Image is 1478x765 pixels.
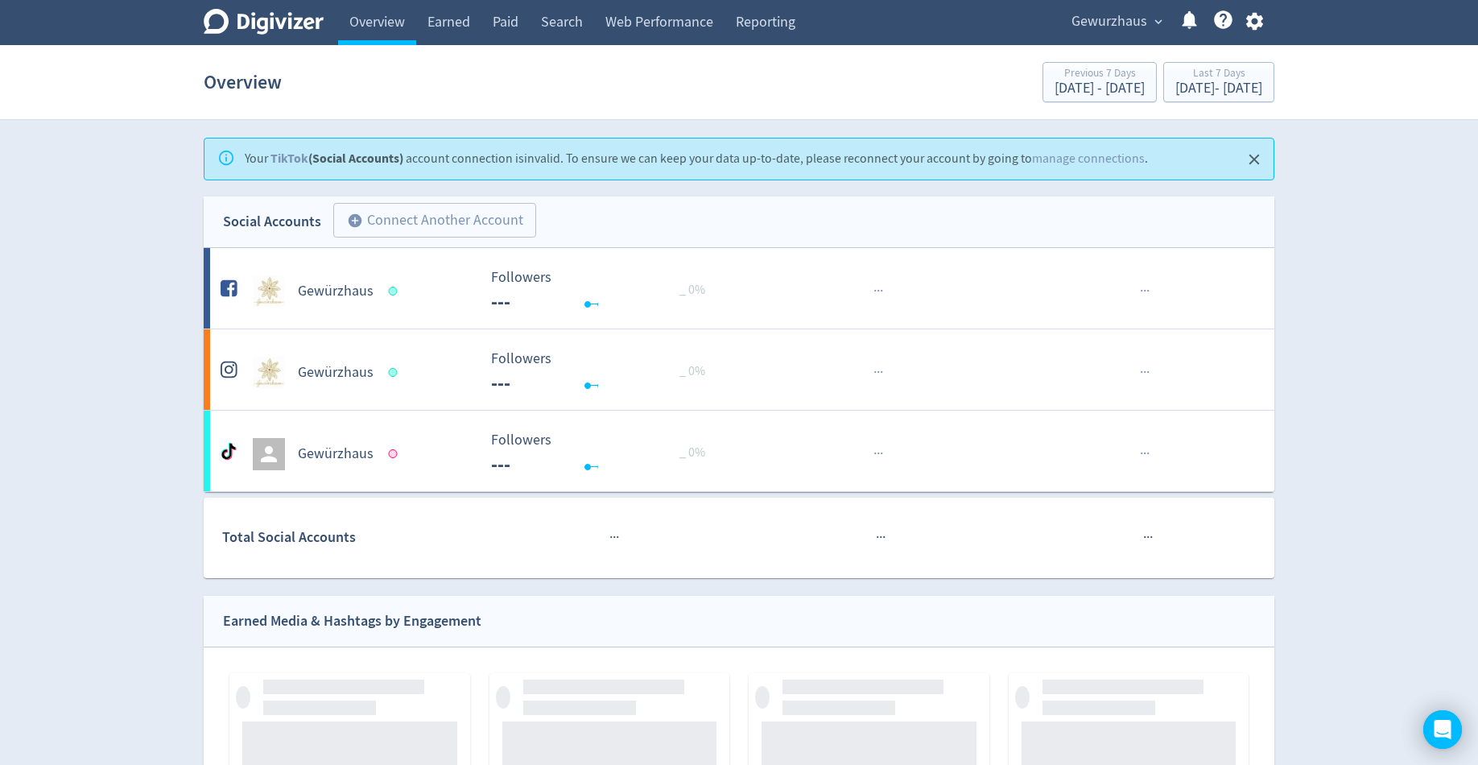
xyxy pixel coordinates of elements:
span: _ 0% [679,363,705,379]
div: [DATE] - [DATE] [1055,81,1145,96]
h1: Overview [204,56,282,108]
span: · [877,362,880,382]
span: · [882,527,886,548]
span: Data last synced: 25 Aug 2025, 1:02am (AEST) [389,368,403,377]
h5: Gewürzhaus [298,445,374,464]
span: · [880,281,883,301]
h5: Gewürzhaus [298,363,374,382]
span: · [877,281,880,301]
svg: Followers --- [483,270,725,312]
a: Gewürzhaus undefinedGewürzhaus Followers --- Followers --- _ 0%······ [204,329,1274,410]
span: · [873,444,877,464]
svg: Followers --- [483,351,725,394]
svg: Followers --- [483,432,725,475]
span: expand_more [1151,14,1166,29]
span: add_circle [347,213,363,229]
a: manage connections [1032,151,1145,167]
span: Gewurzhaus [1071,9,1147,35]
strong: (Social Accounts) [270,150,403,167]
button: Gewurzhaus [1066,9,1166,35]
div: Last 7 Days [1175,68,1262,81]
span: Data last synced: 3 Sep 2023, 6:01am (AEST) [389,449,403,458]
span: · [876,527,879,548]
div: Social Accounts [223,210,321,234]
a: TikTok [270,150,308,167]
span: · [880,444,883,464]
button: Connect Another Account [333,203,536,238]
div: Total Social Accounts [222,526,479,549]
span: · [1140,362,1143,382]
span: _ 0% [679,445,705,461]
span: _ 0% [679,282,705,298]
span: · [609,527,613,548]
span: · [613,527,616,548]
h5: Gewürzhaus [298,282,374,301]
span: · [1146,281,1150,301]
span: · [1143,362,1146,382]
span: · [1146,527,1150,548]
span: Data last synced: 25 Aug 2025, 1:02am (AEST) [389,287,403,296]
span: · [1146,362,1150,382]
div: Your account connection is invalid . To ensure we can keep your data up-to-date, please reconnect... [245,143,1148,175]
span: · [877,444,880,464]
a: Gewürzhaus undefinedGewürzhaus Followers --- Followers --- _ 0%······ [204,248,1274,329]
span: · [616,527,619,548]
div: Earned Media & Hashtags by Engagement [223,610,481,633]
span: · [1143,444,1146,464]
div: Open Intercom Messenger [1423,710,1462,749]
span: · [1146,444,1150,464]
span: · [879,527,882,548]
button: Close [1241,147,1268,173]
a: Gewürzhaus Followers --- Followers --- _ 0%······ [204,411,1274,491]
button: Last 7 Days[DATE]- [DATE] [1163,62,1274,102]
button: Previous 7 Days[DATE] - [DATE] [1042,62,1157,102]
span: · [1143,281,1146,301]
div: Previous 7 Days [1055,68,1145,81]
span: · [1140,281,1143,301]
a: Connect Another Account [321,205,536,238]
span: · [1140,444,1143,464]
img: Gewürzhaus undefined [253,357,285,389]
span: · [1150,527,1153,548]
span: · [880,362,883,382]
span: · [873,281,877,301]
span: · [873,362,877,382]
span: · [1143,527,1146,548]
img: Gewürzhaus undefined [253,275,285,308]
div: [DATE] - [DATE] [1175,81,1262,96]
